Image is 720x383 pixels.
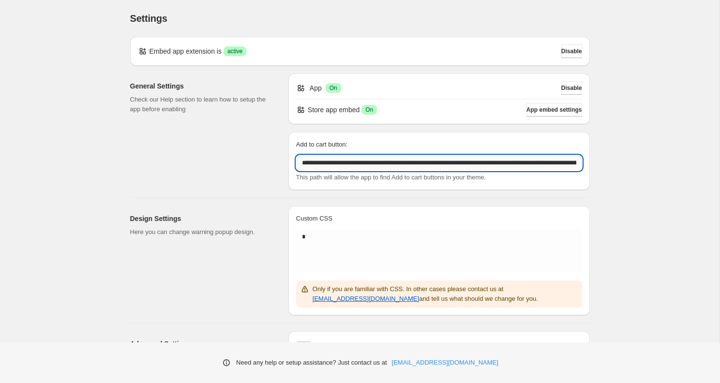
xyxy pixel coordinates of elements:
[561,47,582,55] span: Disable
[130,227,273,237] p: Here you can change warning popup design.
[561,44,582,58] button: Disable
[296,141,347,148] span: Add to cart button:
[130,95,273,114] p: Check our Help section to learn how to setup the app before enabling
[308,105,360,115] p: Store app embed
[561,81,582,95] button: Disable
[150,46,222,56] p: Embed app extension is
[310,83,322,93] p: App
[365,106,373,114] span: On
[526,106,582,114] span: App embed settings
[227,47,242,55] span: active
[330,84,337,92] span: On
[296,215,332,222] span: Custom CSS
[296,174,486,181] span: This path will allow the app to find Add to cart buttons in your theme.
[313,284,578,304] p: Only if you are familiar with CSS. In other cases please contact us at and tell us what should we...
[561,84,582,92] span: Disable
[318,341,452,351] p: Show the warning on shipping address change?
[526,103,582,117] button: App embed settings
[130,81,273,91] h2: General Settings
[130,13,167,24] span: Settings
[130,339,273,349] h2: Advanced Settings
[313,295,419,302] a: [EMAIL_ADDRESS][DOMAIN_NAME]
[392,358,498,368] a: [EMAIL_ADDRESS][DOMAIN_NAME]
[130,214,273,223] h2: Design Settings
